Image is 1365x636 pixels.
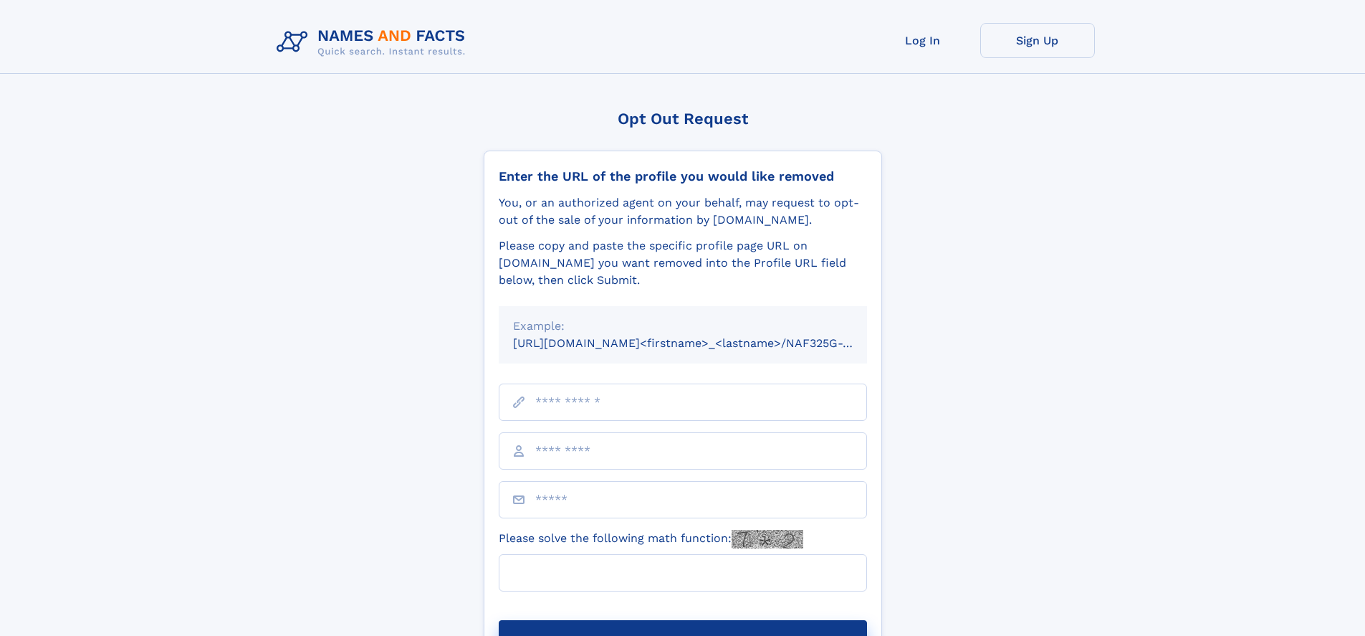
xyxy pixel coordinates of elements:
[271,23,477,62] img: Logo Names and Facts
[513,318,853,335] div: Example:
[499,194,867,229] div: You, or an authorized agent on your behalf, may request to opt-out of the sale of your informatio...
[499,169,867,184] div: Enter the URL of the profile you would like removed
[866,23,980,58] a: Log In
[499,237,867,289] div: Please copy and paste the specific profile page URL on [DOMAIN_NAME] you want removed into the Pr...
[513,336,894,350] small: [URL][DOMAIN_NAME]<firstname>_<lastname>/NAF325G-xxxxxxxx
[484,110,882,128] div: Opt Out Request
[499,530,803,549] label: Please solve the following math function:
[980,23,1095,58] a: Sign Up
